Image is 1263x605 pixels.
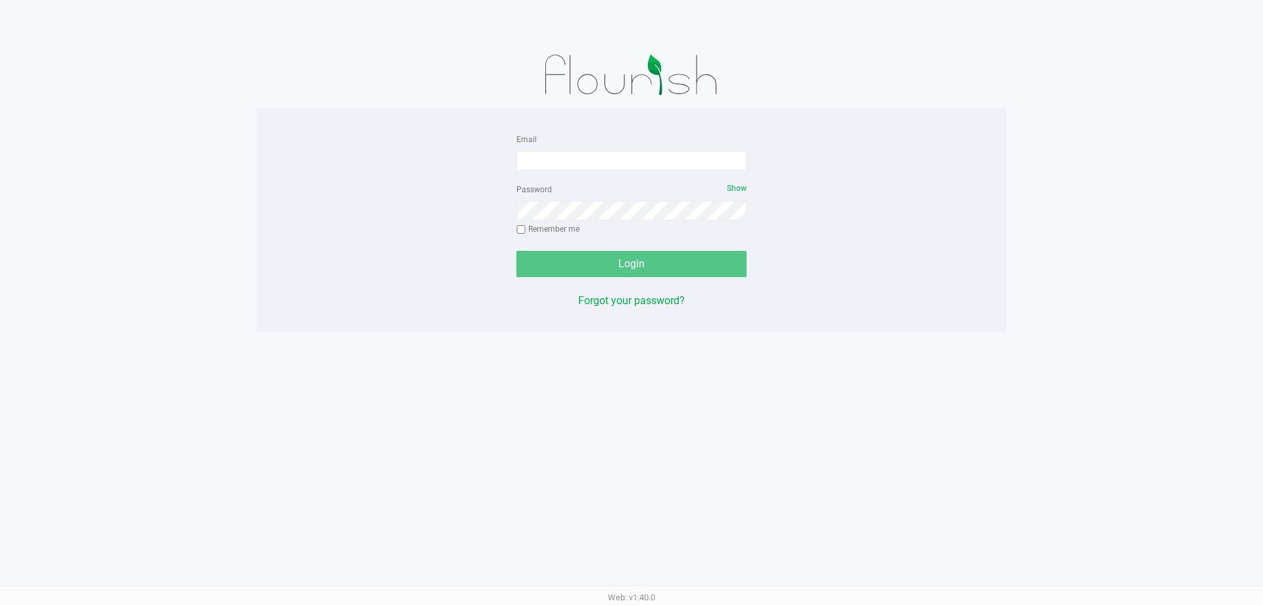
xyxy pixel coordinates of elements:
button: Forgot your password? [578,293,685,309]
label: Email [516,134,537,145]
label: Remember me [516,223,580,235]
label: Password [516,184,552,196]
span: Show [727,184,747,193]
input: Remember me [516,225,526,234]
span: Web: v1.40.0 [608,592,655,602]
